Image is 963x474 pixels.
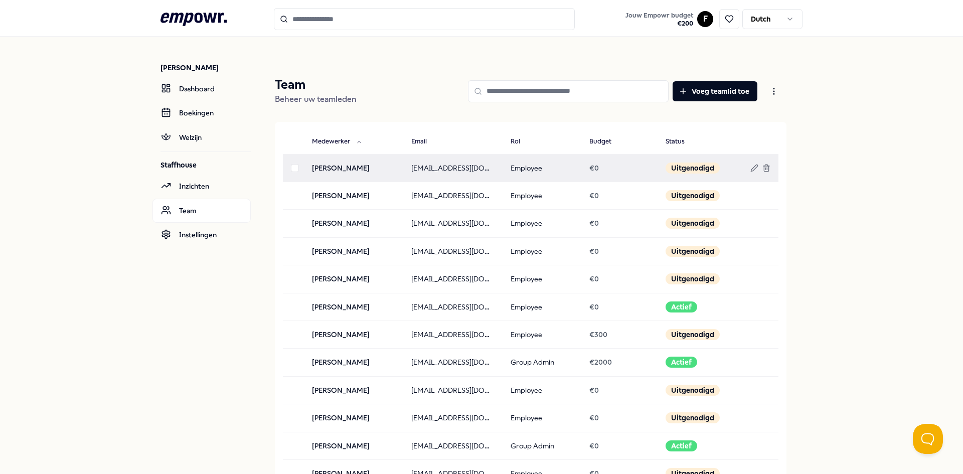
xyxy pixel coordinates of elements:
td: [PERSON_NAME] [304,237,403,265]
td: Employee [503,154,581,182]
span: € 0 [589,219,599,227]
td: [EMAIL_ADDRESS][DOMAIN_NAME] [403,265,503,293]
div: Uitgenodigd [666,273,720,284]
td: Employee [503,293,581,321]
td: [EMAIL_ADDRESS][DOMAIN_NAME] [403,210,503,237]
td: [PERSON_NAME] [304,404,403,432]
span: € 300 [589,331,607,339]
td: [PERSON_NAME] [304,154,403,182]
a: Team [152,199,251,223]
button: Budget [581,132,631,152]
span: € 0 [589,386,599,394]
span: Jouw Empowr budget [625,12,693,20]
button: Rol [503,132,540,152]
button: Voeg teamlid toe [673,81,757,101]
span: € 0 [589,247,599,255]
td: [EMAIL_ADDRESS][DOMAIN_NAME] [403,182,503,209]
td: [PERSON_NAME] [304,321,403,348]
a: Instellingen [152,223,251,247]
button: Status [658,132,705,152]
td: Group Admin [503,349,581,376]
iframe: Help Scout Beacon - Open [913,424,943,454]
div: Uitgenodigd [666,190,720,201]
span: € 2000 [589,358,612,366]
td: Employee [503,182,581,209]
span: € 0 [589,303,599,311]
button: Email [403,132,447,152]
div: Uitgenodigd [666,412,720,423]
td: [PERSON_NAME] [304,349,403,376]
button: F [697,11,713,27]
td: [PERSON_NAME] [304,376,403,404]
span: Beheer uw teamleden [275,94,357,104]
p: Team [275,77,357,93]
td: [EMAIL_ADDRESS][DOMAIN_NAME] [403,349,503,376]
td: [PERSON_NAME] [304,293,403,321]
a: Inzichten [152,174,251,198]
td: Employee [503,404,581,432]
button: Medewerker [304,132,370,152]
td: Employee [503,321,581,348]
span: € 0 [589,192,599,200]
input: Search for products, categories or subcategories [274,8,575,30]
span: € 200 [625,20,693,28]
td: [EMAIL_ADDRESS][DOMAIN_NAME] [403,293,503,321]
td: [PERSON_NAME] [304,265,403,293]
a: Welzijn [152,125,251,149]
button: Open menu [761,81,786,101]
td: [EMAIL_ADDRESS][DOMAIN_NAME] [403,404,503,432]
div: Uitgenodigd [666,329,720,340]
button: Jouw Empowr budget€200 [623,10,695,30]
td: [EMAIL_ADDRESS][DOMAIN_NAME] [403,321,503,348]
td: Employee [503,210,581,237]
span: € 0 [589,414,599,422]
a: Jouw Empowr budget€200 [621,9,697,30]
div: Uitgenodigd [666,246,720,257]
span: € 0 [589,164,599,172]
td: [EMAIL_ADDRESS][DOMAIN_NAME] [403,376,503,404]
td: [PERSON_NAME] [304,210,403,237]
div: Uitgenodigd [666,385,720,396]
div: Actief [666,301,697,312]
td: Employee [503,376,581,404]
td: [EMAIL_ADDRESS][DOMAIN_NAME] [403,237,503,265]
td: [PERSON_NAME] [304,182,403,209]
a: Dashboard [152,77,251,101]
div: Uitgenodigd [666,163,720,174]
span: € 0 [589,275,599,283]
td: Employee [503,265,581,293]
td: [EMAIL_ADDRESS][DOMAIN_NAME] [403,154,503,182]
td: Employee [503,237,581,265]
div: Actief [666,357,697,368]
p: Staffhouse [160,160,251,170]
a: Boekingen [152,101,251,125]
div: Uitgenodigd [666,218,720,229]
p: [PERSON_NAME] [160,63,251,73]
